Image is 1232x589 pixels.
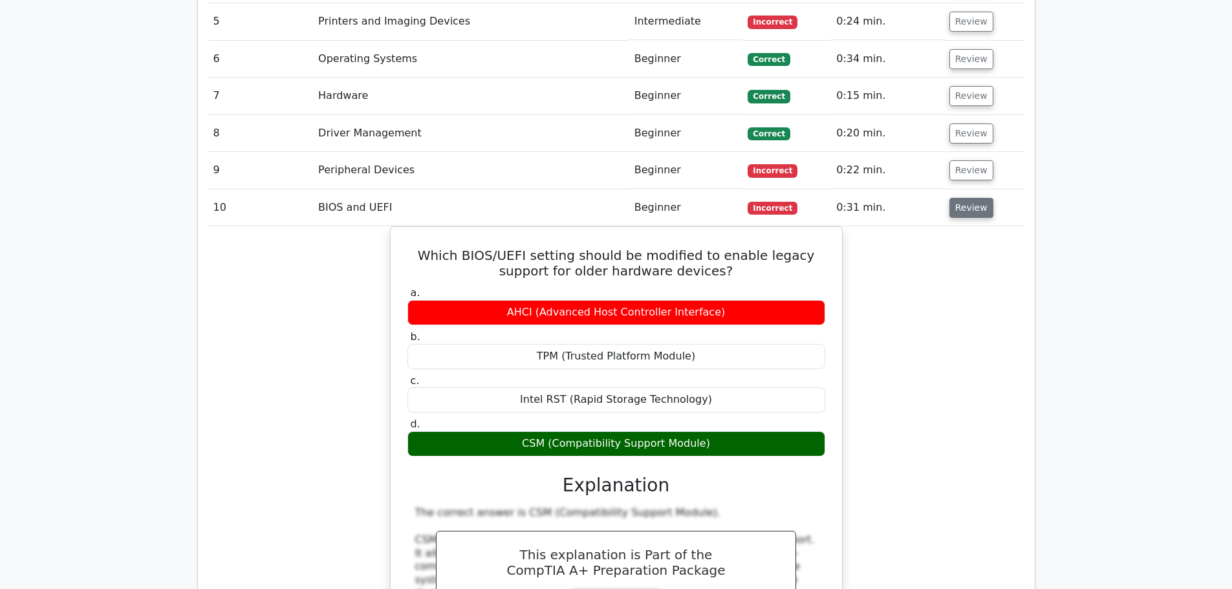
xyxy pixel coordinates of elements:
[313,115,629,152] td: Driver Management
[407,387,825,412] div: Intel RST (Rapid Storage Technology)
[208,78,314,114] td: 7
[313,3,629,40] td: Printers and Imaging Devices
[629,78,743,114] td: Beginner
[831,41,944,78] td: 0:34 min.
[313,152,629,189] td: Peripheral Devices
[949,12,993,32] button: Review
[208,41,314,78] td: 6
[629,41,743,78] td: Beginner
[208,3,314,40] td: 5
[411,330,420,343] span: b.
[831,115,944,152] td: 0:20 min.
[949,198,993,218] button: Review
[831,189,944,226] td: 0:31 min.
[208,189,314,226] td: 10
[629,152,743,189] td: Beginner
[407,300,825,325] div: AHCI (Advanced Host Controller Interface)
[949,160,993,180] button: Review
[407,344,825,369] div: TPM (Trusted Platform Module)
[748,202,797,215] span: Incorrect
[748,16,797,28] span: Incorrect
[629,115,743,152] td: Beginner
[748,127,790,140] span: Correct
[748,90,790,103] span: Correct
[415,475,817,497] h3: Explanation
[949,86,993,106] button: Review
[748,164,797,177] span: Incorrect
[831,152,944,189] td: 0:22 min.
[411,418,420,430] span: d.
[831,3,944,40] td: 0:24 min.
[313,41,629,78] td: Operating Systems
[411,374,420,387] span: c.
[831,78,944,114] td: 0:15 min.
[313,189,629,226] td: BIOS and UEFI
[748,53,790,66] span: Correct
[629,3,743,40] td: Intermediate
[208,152,314,189] td: 9
[406,248,827,279] h5: Which BIOS/UEFI setting should be modified to enable legacy support for older hardware devices?
[949,49,993,69] button: Review
[949,123,993,144] button: Review
[411,286,420,299] span: a.
[407,431,825,456] div: CSM (Compatibility Support Module)
[208,115,314,152] td: 8
[313,78,629,114] td: Hardware
[629,189,743,226] td: Beginner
